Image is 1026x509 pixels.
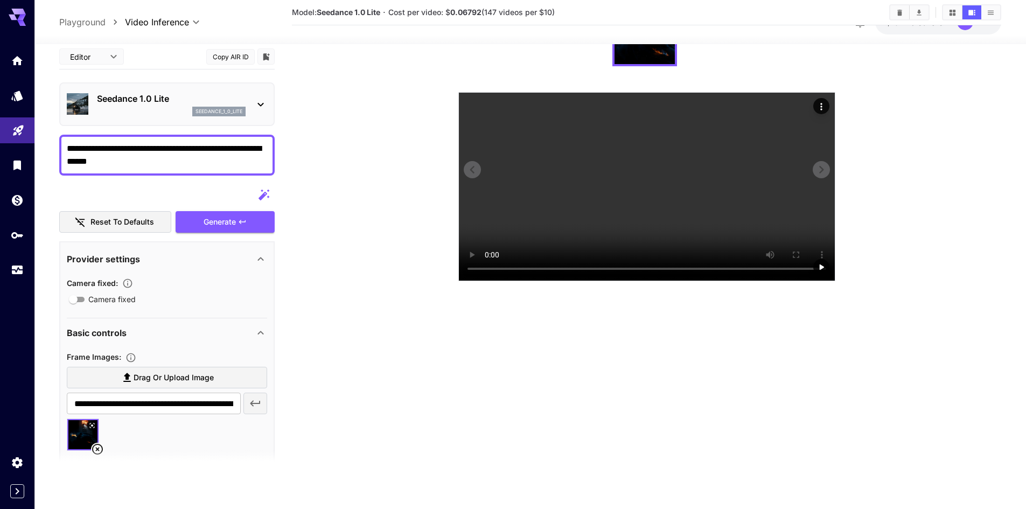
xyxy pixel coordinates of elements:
[204,215,236,228] span: Generate
[292,8,380,17] span: Model:
[67,252,140,265] p: Provider settings
[388,8,555,17] span: Cost per video: $ (147 videos per $10)
[962,5,981,19] button: Show videos in video view
[942,4,1001,20] div: Show videos in grid viewShow videos in video viewShow videos in list view
[59,211,171,233] button: Reset to defaults
[59,16,125,29] nav: breadcrumb
[59,16,106,29] a: Playground
[176,211,275,233] button: Generate
[317,8,380,17] b: Seedance 1.0 Lite
[261,50,271,63] button: Add to library
[911,18,948,27] span: credits left
[813,259,829,275] div: Play video
[11,228,24,242] div: API Keys
[121,352,141,363] button: Upload frame images.
[67,320,267,346] div: Basic controls
[125,16,189,29] span: Video Inference
[70,51,103,62] span: Editor
[11,54,24,67] div: Home
[11,158,24,172] div: Library
[67,246,267,271] div: Provider settings
[889,4,930,20] div: Clear videosDownload All
[134,371,214,384] span: Drag or upload image
[11,89,24,102] div: Models
[943,5,962,19] button: Show videos in grid view
[206,48,255,64] button: Copy AIR ID
[450,8,481,17] b: 0.06792
[11,456,24,469] div: Settings
[11,263,24,277] div: Usage
[196,108,242,115] p: seedance_1_0_lite
[981,5,1000,19] button: Show videos in list view
[890,5,909,19] button: Clear videos
[11,193,24,207] div: Wallet
[97,92,246,105] p: Seedance 1.0 Lite
[67,366,267,388] label: Drag or upload image
[10,484,24,498] button: Expand sidebar
[67,88,267,121] div: Seedance 1.0 Liteseedance_1_0_lite
[910,5,929,19] button: Download All
[383,6,386,19] p: ·
[12,121,25,134] div: Playground
[813,98,829,114] div: Actions
[67,326,127,339] p: Basic controls
[67,352,121,361] span: Frame Images :
[886,18,911,27] span: $18.71
[88,294,136,305] span: Camera fixed
[67,278,118,287] span: Camera fixed :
